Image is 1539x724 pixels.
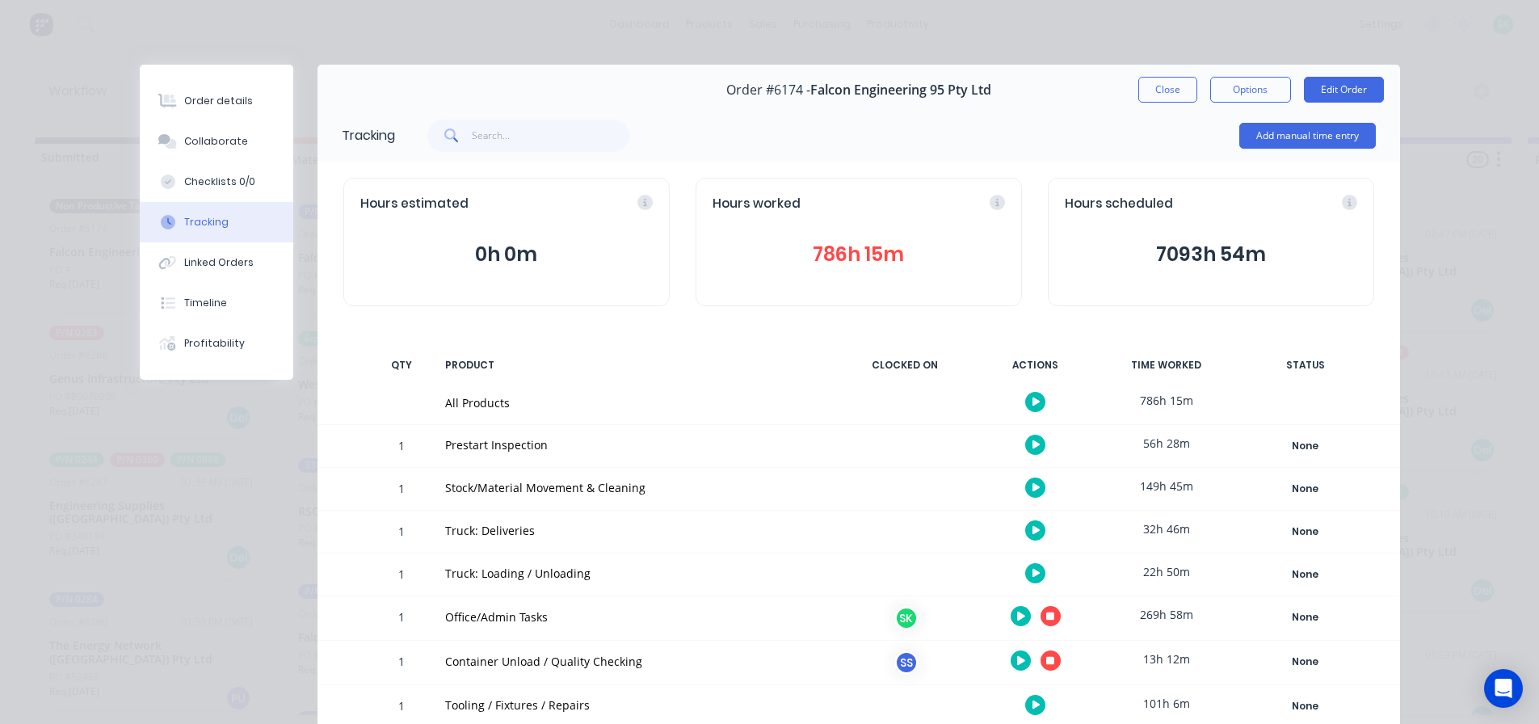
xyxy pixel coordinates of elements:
div: None [1247,651,1364,672]
div: Linked Orders [184,255,254,270]
div: All Products [445,394,825,411]
div: Stock/Material Movement & Cleaning [445,479,825,496]
div: 56h 28m [1106,425,1227,461]
div: Tooling / Fixtures / Repairs [445,697,825,713]
button: 0h 0m [360,239,653,270]
div: STATUS [1237,348,1374,382]
div: 1 [377,427,426,467]
div: Order details [184,94,253,108]
span: Hours worked [713,195,801,213]
div: PRODUCT [435,348,835,382]
div: 1 [377,556,426,596]
div: 22h 50m [1106,554,1227,590]
button: Options [1210,77,1291,103]
div: SK [894,606,919,630]
span: Falcon Engineering 95 Pty Ltd [810,82,991,98]
div: ACTIONS [975,348,1096,382]
span: Hours scheduled [1065,195,1173,213]
button: None [1247,650,1364,673]
span: Order #6174 - [726,82,810,98]
div: Profitability [184,336,245,351]
span: Hours estimated [360,195,469,213]
div: Truck: Loading / Unloading [445,565,825,582]
button: Profitability [140,323,293,364]
button: None [1247,606,1364,629]
div: Container Unload / Quality Checking [445,653,825,670]
div: 101h 6m [1106,685,1227,722]
div: TIME WORKED [1106,348,1227,382]
button: None [1247,478,1364,500]
div: None [1247,436,1364,457]
div: Checklists 0/0 [184,175,255,189]
button: None [1247,435,1364,457]
div: None [1247,564,1364,585]
div: 1 [377,599,426,640]
button: Close [1138,77,1197,103]
div: Timeline [184,296,227,310]
div: CLOCKED ON [844,348,965,382]
div: 13h 12m [1106,641,1227,677]
div: None [1247,521,1364,542]
div: Office/Admin Tasks [445,608,825,625]
button: None [1247,695,1364,718]
button: Order details [140,81,293,121]
button: Checklists 0/0 [140,162,293,202]
div: Collaborate [184,134,248,149]
div: None [1247,607,1364,628]
div: 1 [377,513,426,553]
input: Search... [472,120,629,152]
div: 269h 58m [1106,596,1227,633]
div: 149h 45m [1106,468,1227,504]
div: None [1247,696,1364,717]
div: Tracking [342,126,395,145]
button: None [1247,520,1364,543]
div: QTY [377,348,426,382]
button: Edit Order [1304,77,1384,103]
div: Tracking [184,215,229,229]
button: 7093h 54m [1065,239,1357,270]
button: Tracking [140,202,293,242]
div: 1 [377,643,426,684]
div: 1 [377,470,426,510]
button: Add manual time entry [1239,123,1376,149]
div: SS [894,650,919,675]
button: Linked Orders [140,242,293,283]
div: None [1247,478,1364,499]
div: Open Intercom Messenger [1484,669,1523,708]
div: 32h 46m [1106,511,1227,547]
button: Timeline [140,283,293,323]
button: Collaborate [140,121,293,162]
div: 786h 15m [1106,382,1227,419]
button: 786h 15m [713,239,1005,270]
div: Truck: Deliveries [445,522,825,539]
div: Prestart Inspection [445,436,825,453]
button: None [1247,563,1364,586]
